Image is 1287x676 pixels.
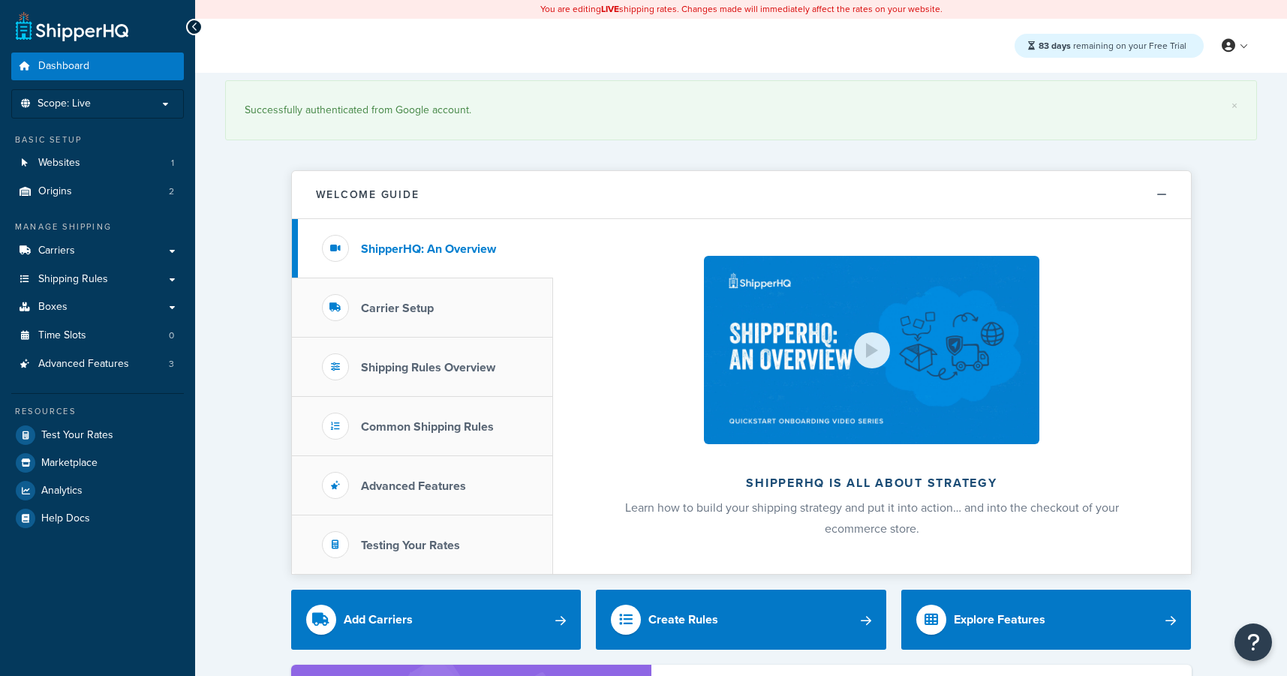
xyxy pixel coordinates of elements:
[1231,100,1237,112] a: ×
[11,266,184,293] a: Shipping Rules
[901,590,1192,650] a: Explore Features
[11,405,184,418] div: Resources
[38,185,72,198] span: Origins
[11,505,184,532] a: Help Docs
[361,539,460,552] h3: Testing Your Rates
[704,256,1039,444] img: ShipperHQ is all about strategy
[11,293,184,321] a: Boxes
[291,590,582,650] a: Add Carriers
[41,485,83,497] span: Analytics
[38,98,91,110] span: Scope: Live
[625,499,1119,537] span: Learn how to build your shipping strategy and put it into action… and into the checkout of your e...
[361,420,494,434] h3: Common Shipping Rules
[169,329,174,342] span: 0
[11,134,184,146] div: Basic Setup
[1234,623,1272,661] button: Open Resource Center
[11,178,184,206] li: Origins
[596,590,886,650] a: Create Rules
[171,157,174,170] span: 1
[361,479,466,493] h3: Advanced Features
[41,429,113,442] span: Test Your Rates
[954,609,1045,630] div: Explore Features
[361,361,495,374] h3: Shipping Rules Overview
[38,157,80,170] span: Websites
[11,237,184,265] a: Carriers
[11,350,184,378] li: Advanced Features
[11,350,184,378] a: Advanced Features3
[593,476,1151,490] h2: ShipperHQ is all about strategy
[11,178,184,206] a: Origins2
[361,302,434,315] h3: Carrier Setup
[169,185,174,198] span: 2
[41,512,90,525] span: Help Docs
[648,609,718,630] div: Create Rules
[41,457,98,470] span: Marketplace
[11,477,184,504] a: Analytics
[11,53,184,80] a: Dashboard
[11,449,184,476] a: Marketplace
[344,609,413,630] div: Add Carriers
[169,358,174,371] span: 3
[38,245,75,257] span: Carriers
[38,329,86,342] span: Time Slots
[245,100,1237,121] div: Successfully authenticated from Google account.
[38,273,108,286] span: Shipping Rules
[11,322,184,350] li: Time Slots
[361,242,496,256] h3: ShipperHQ: An Overview
[38,358,129,371] span: Advanced Features
[601,2,619,16] b: LIVE
[38,301,68,314] span: Boxes
[316,189,419,200] h2: Welcome Guide
[1039,39,1071,53] strong: 83 days
[11,322,184,350] a: Time Slots0
[292,171,1191,219] button: Welcome Guide
[11,221,184,233] div: Manage Shipping
[11,149,184,177] li: Websites
[11,149,184,177] a: Websites1
[11,422,184,449] a: Test Your Rates
[1039,39,1186,53] span: remaining on your Free Trial
[38,60,89,73] span: Dashboard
